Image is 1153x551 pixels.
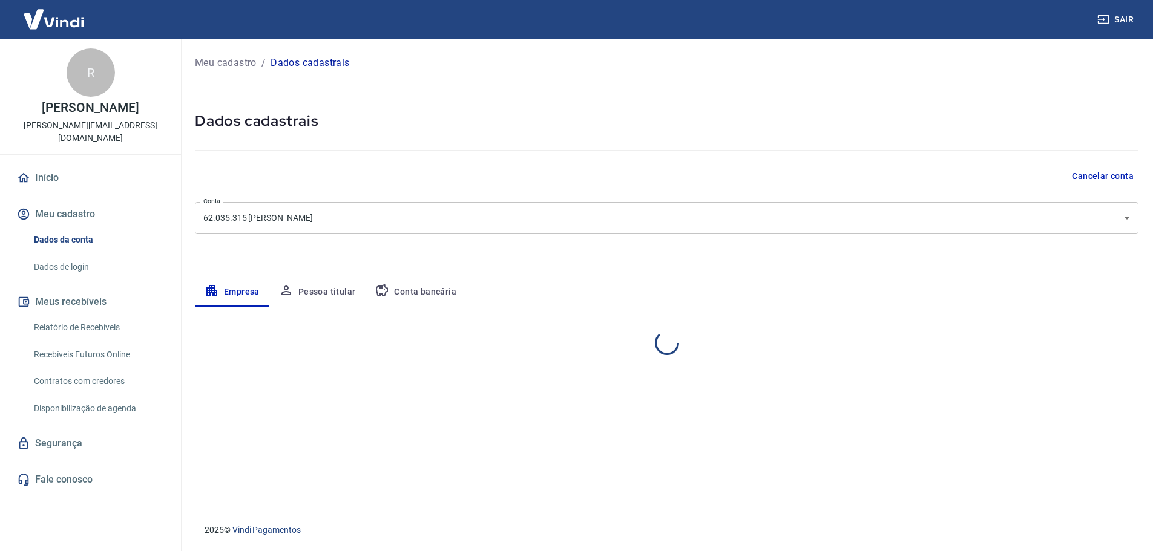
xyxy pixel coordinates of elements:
a: Dados da conta [29,227,166,252]
a: Disponibilização de agenda [29,396,166,421]
div: R [67,48,115,97]
button: Meus recebíveis [15,289,166,315]
a: Recebíveis Futuros Online [29,342,166,367]
button: Cancelar conta [1067,165,1138,187]
a: Dados de login [29,255,166,279]
a: Fale conosco [15,466,166,493]
a: Relatório de Recebíveis [29,315,166,340]
a: Segurança [15,430,166,457]
button: Empresa [195,278,269,307]
p: / [261,56,266,70]
div: 62.035.315 [PERSON_NAME] [195,202,1138,234]
p: [PERSON_NAME] [42,102,139,114]
h5: Dados cadastrais [195,111,1138,131]
a: Início [15,165,166,191]
p: Dados cadastrais [271,56,349,70]
button: Pessoa titular [269,278,366,307]
a: Vindi Pagamentos [232,525,301,535]
button: Meu cadastro [15,201,166,227]
label: Conta [203,197,220,206]
a: Meu cadastro [195,56,257,70]
p: [PERSON_NAME][EMAIL_ADDRESS][DOMAIN_NAME] [10,119,171,145]
img: Vindi [15,1,93,37]
button: Conta bancária [365,278,466,307]
p: 2025 © [205,524,1124,536]
a: Contratos com credores [29,369,166,394]
button: Sair [1095,8,1138,31]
